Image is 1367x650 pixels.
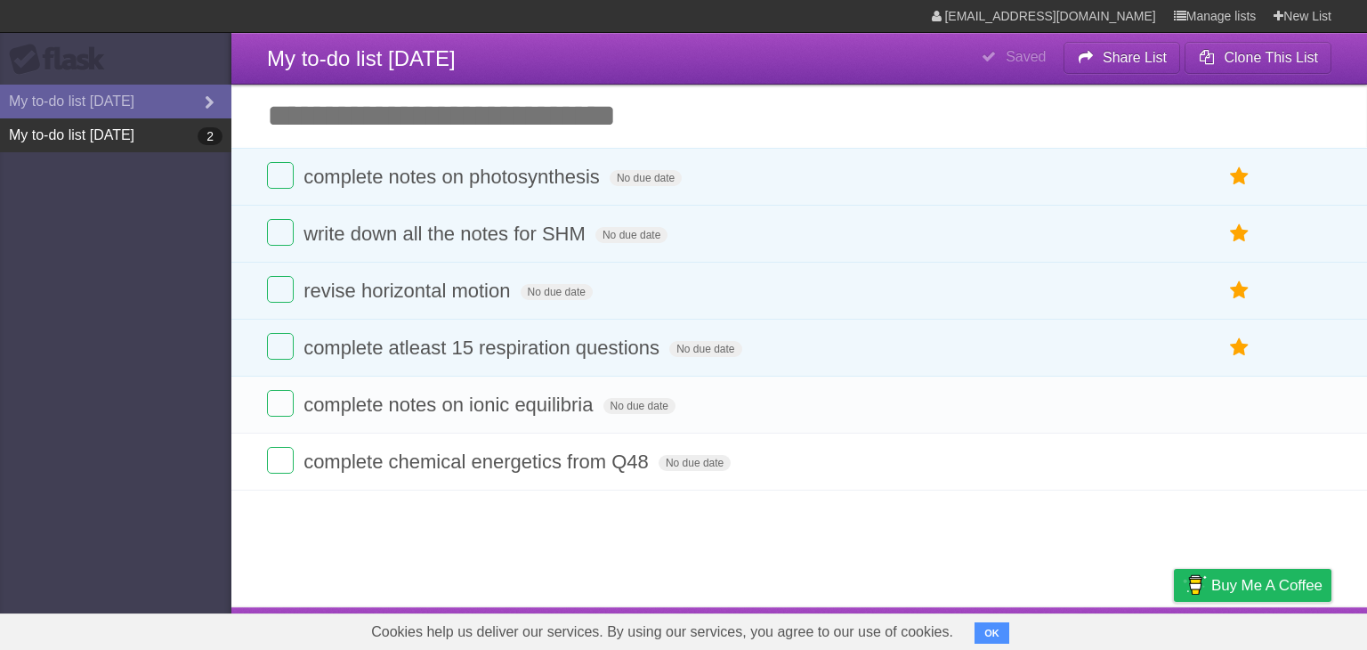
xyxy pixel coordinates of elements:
b: Clone This List [1224,50,1318,65]
b: Saved [1006,49,1046,64]
label: Star task [1223,333,1257,362]
span: No due date [595,227,667,243]
button: Clone This List [1185,42,1331,74]
span: Cookies help us deliver our services. By using our services, you agree to our use of cookies. [353,614,971,650]
button: OK [975,622,1009,644]
label: Star task [1223,162,1257,191]
span: My to-do list [DATE] [267,46,456,70]
span: complete chemical energetics from Q48 [303,451,653,473]
a: Suggest a feature [1219,612,1331,646]
label: Done [267,447,294,474]
div: Flask [9,44,116,76]
button: Share List [1064,42,1181,74]
span: No due date [669,341,741,357]
span: revise horizontal motion [303,280,514,302]
span: complete notes on ionic equilibria [303,394,597,416]
a: Privacy [1151,612,1197,646]
a: About [937,612,975,646]
a: Terms [1090,612,1129,646]
span: No due date [603,398,675,414]
span: No due date [659,455,731,471]
label: Done [267,333,294,360]
label: Star task [1223,219,1257,248]
span: complete atleast 15 respiration questions [303,337,664,359]
img: Buy me a coffee [1183,570,1207,600]
b: 2 [198,127,222,145]
a: Buy me a coffee [1174,569,1331,602]
span: Buy me a coffee [1211,570,1323,601]
span: write down all the notes for SHM [303,223,590,245]
label: Done [267,162,294,189]
label: Done [267,390,294,417]
label: Star task [1223,276,1257,305]
label: Done [267,276,294,303]
span: No due date [610,170,682,186]
a: Developers [996,612,1068,646]
label: Done [267,219,294,246]
span: complete notes on photosynthesis [303,166,604,188]
b: Share List [1103,50,1167,65]
span: No due date [521,284,593,300]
